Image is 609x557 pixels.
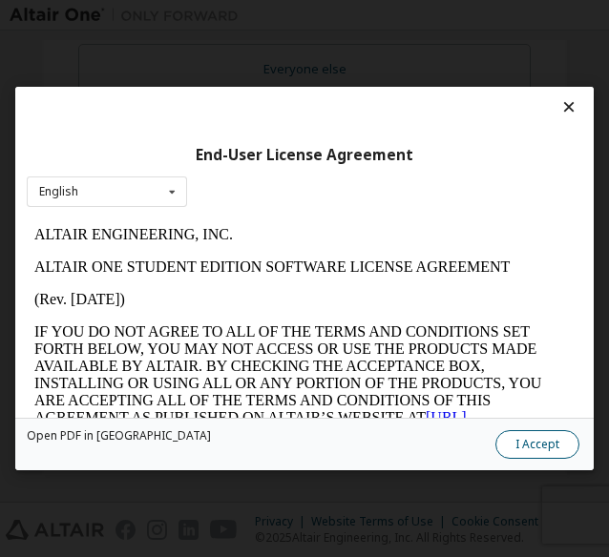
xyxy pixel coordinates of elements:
[27,146,582,165] div: End-User License Agreement
[8,72,548,90] p: (Rev. [DATE])
[8,8,548,25] p: ALTAIR ENGINEERING, INC.
[39,186,78,197] div: English
[495,430,579,459] button: I Accept
[8,191,440,224] a: [URL][DOMAIN_NAME]
[27,430,211,442] a: Open PDF in [GEOGRAPHIC_DATA]
[8,105,548,380] p: IF YOU DO NOT AGREE TO ALL OF THE TERMS AND CONDITIONS SET FORTH BELOW, YOU MAY NOT ACCESS OR USE...
[8,40,548,57] p: ALTAIR ONE STUDENT EDITION SOFTWARE LICENSE AGREEMENT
